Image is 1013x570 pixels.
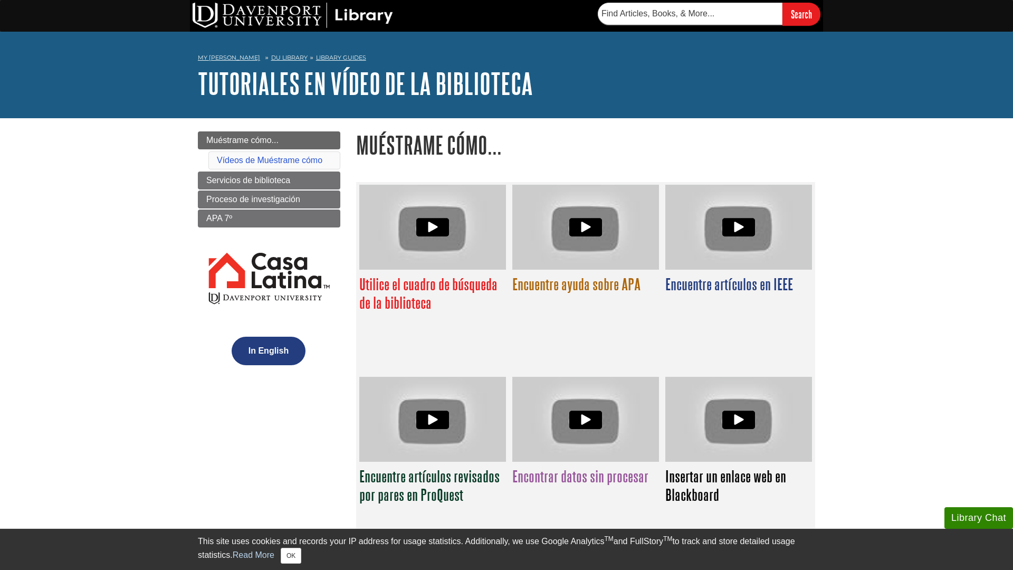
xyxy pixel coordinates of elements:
[663,535,672,543] sup: TM
[359,185,505,270] div: Video: Show Me How to Use the Library Search Box
[232,337,305,365] button: In English
[193,3,393,28] img: DU Library
[598,3,782,25] input: Find Articles, Books, & More...
[233,550,274,559] a: Read More
[198,210,340,227] a: APA 7º
[206,136,279,145] span: Muéstrame cómo...
[271,54,308,61] a: DU Library
[359,467,505,504] h3: Encuentre artículos revisados ​​por pares en ProQuest
[206,214,232,223] span: APA 7º
[198,191,340,208] a: Proceso de investigación
[665,185,811,270] div: Video: Show Me How to Find Articles in IEEE
[206,195,300,204] span: Proceso de investigación
[359,377,505,462] div: Video: Show Me How to Find Peer Reviewed Articles in ProQuest
[206,176,290,185] span: Servicios de biblioteca
[782,3,820,25] input: Search
[512,467,658,486] h3: Encontrar datos sin procesar
[281,548,301,564] button: Close
[198,67,533,100] a: Tutoriales en vídeo de la biblioteca
[665,275,811,293] h3: Encuentre artículos en IEEE
[217,156,322,165] a: Vídeos de Muéstrame cómo
[665,467,811,504] h3: Insertar un enlace web en Blackboard
[356,131,815,158] h1: Muéstrame cómo...
[512,377,658,462] div: Video: Find Raw Data
[198,53,260,62] a: My [PERSON_NAME]
[665,377,811,462] div: Video: Show Me How to Insert a Web Link into Blackboard
[198,51,815,68] nav: breadcrumb
[944,507,1013,529] button: Library Chat
[229,346,308,355] a: In English
[198,131,340,383] div: Guide Page Menu
[512,275,658,293] h3: Encuentre ayuda sobre APA
[359,275,505,312] h3: Utilice el cuadro de búsqueda de la biblioteca
[598,3,820,25] form: Searches DU Library's articles, books, and more
[604,535,613,543] sup: TM
[198,131,340,149] a: Muéstrame cómo...
[316,54,366,61] a: Library Guides
[512,185,658,270] div: Video: Show Me How to Find APA Help
[198,172,340,189] a: Servicios de biblioteca
[198,535,815,564] div: This site uses cookies and records your IP address for usage statistics. Additionally, we use Goo...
